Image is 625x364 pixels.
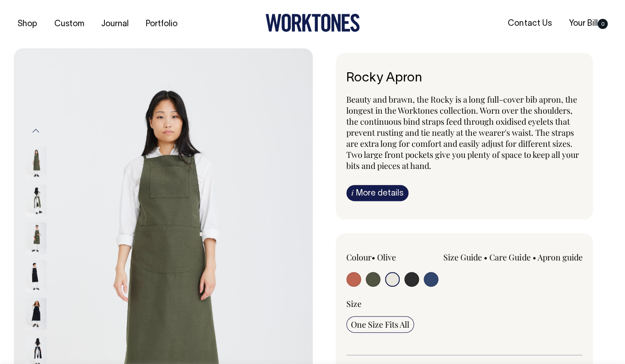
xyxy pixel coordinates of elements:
[565,16,611,31] a: Your Bill0
[26,185,46,217] img: olive
[489,252,530,263] a: Care Guide
[351,319,409,330] span: One Size Fits All
[377,252,396,263] label: Olive
[26,109,46,141] img: indigo
[504,16,555,31] a: Contact Us
[346,298,583,309] div: Size
[26,260,46,292] img: charcoal
[484,252,487,263] span: •
[346,185,408,201] a: iMore details
[51,17,88,32] a: Custom
[26,298,46,330] img: charcoal
[372,252,375,263] span: •
[443,252,482,263] a: Size Guide
[26,222,46,254] img: olive
[97,17,132,32] a: Journal
[346,71,583,86] h6: Rocky Apron
[537,252,582,263] a: Apron guide
[351,188,354,197] span: i
[532,252,536,263] span: •
[29,121,43,141] button: Previous
[346,94,579,171] span: Beauty and brawn, the Rocky is a long full-cover bib apron, the longest in the Worktones collecti...
[346,316,414,333] input: One Size Fits All
[142,17,181,32] a: Portfolio
[26,147,46,179] img: olive
[597,19,608,29] span: 0
[14,17,41,32] a: Shop
[346,252,441,263] div: Colour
